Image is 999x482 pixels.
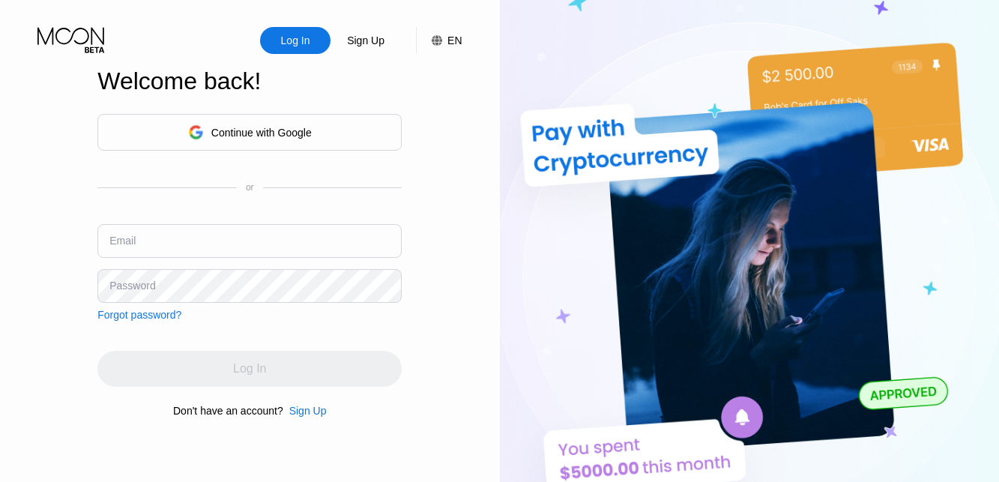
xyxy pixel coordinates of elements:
[173,405,283,417] div: Don't have an account?
[97,309,181,321] div: Forgot password?
[109,280,155,292] div: Password
[416,27,462,54] div: EN
[280,33,312,48] div: Log In
[331,27,401,54] div: Sign Up
[289,405,327,417] div: Sign Up
[109,235,136,247] div: Email
[211,127,312,139] div: Continue with Google
[260,27,331,54] div: Log In
[97,114,402,151] div: Continue with Google
[447,34,462,46] div: EN
[97,67,402,95] div: Welcome back!
[246,182,254,193] div: or
[283,405,327,417] div: Sign Up
[345,33,386,48] div: Sign Up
